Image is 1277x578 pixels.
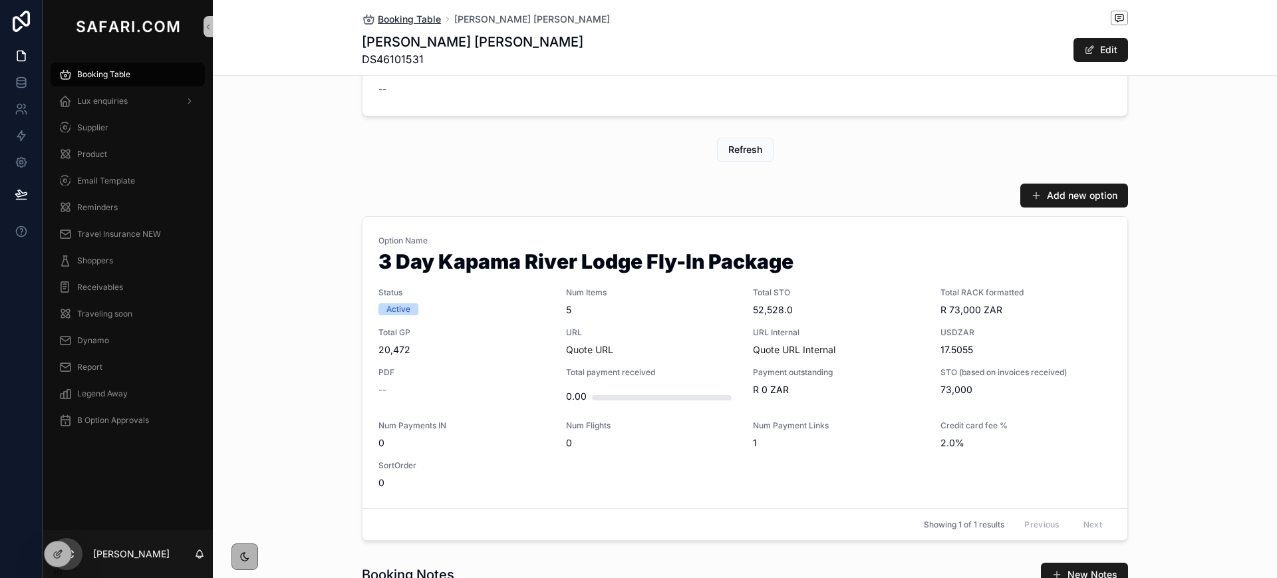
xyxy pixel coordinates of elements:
[753,344,835,355] a: Quote URL Internal
[940,287,1112,298] span: Total RACK formatted
[51,302,205,326] a: Traveling soon
[378,235,1111,246] span: Option Name
[378,383,386,396] span: --
[566,420,738,431] span: Num Flights
[77,335,109,346] span: Dynamo
[566,303,738,317] span: 5
[717,138,774,162] button: Refresh
[77,176,135,186] span: Email Template
[940,327,1112,338] span: USDZAR
[566,287,738,298] span: Num Items
[362,51,583,67] span: DS46101531
[753,383,924,396] span: R 0 ZAR
[77,415,149,426] span: B Option Approvals
[51,382,205,406] a: Legend Away
[566,436,738,450] span: 0
[77,122,108,133] span: Supplier
[378,436,550,450] span: 0
[93,547,170,561] p: [PERSON_NAME]
[51,249,205,273] a: Shoppers
[566,344,613,355] a: Quote URL
[378,367,550,378] span: PDF
[51,408,205,432] a: B Option Approvals
[77,255,113,266] span: Shoppers
[378,460,550,471] span: SortOrder
[378,343,550,357] span: 20,472
[362,33,583,51] h1: [PERSON_NAME] [PERSON_NAME]
[753,303,924,317] span: 52,528.0
[77,388,128,399] span: Legend Away
[753,420,924,431] span: Num Payment Links
[940,420,1112,431] span: Credit card fee %
[51,222,205,246] a: Travel Insurance NEW
[51,196,205,219] a: Reminders
[1073,38,1128,62] button: Edit
[73,16,182,37] img: App logo
[43,53,213,450] div: scrollable content
[378,327,550,338] span: Total GP
[77,202,118,213] span: Reminders
[51,169,205,193] a: Email Template
[378,13,441,26] span: Booking Table
[362,13,441,26] a: Booking Table
[378,82,386,96] span: --
[386,303,410,315] div: Active
[77,229,161,239] span: Travel Insurance NEW
[940,343,1112,357] span: 17.5055
[1020,184,1128,208] button: Add new option
[566,327,738,338] span: URL
[728,143,762,156] span: Refresh
[51,89,205,113] a: Lux enquiries
[753,287,924,298] span: Total STO
[940,367,1112,378] span: STO (based on invoices received)
[940,436,1112,450] span: 2.0%
[77,96,128,106] span: Lux enquiries
[51,329,205,353] a: Dynamo
[77,309,132,319] span: Traveling soon
[378,476,550,490] span: 0
[566,383,587,410] div: 0.00
[77,69,130,80] span: Booking Table
[566,367,738,378] span: Total payment received
[51,116,205,140] a: Supplier
[378,251,1111,277] h1: 3 Day Kapama River Lodge Fly-In Package
[51,275,205,299] a: Receivables
[362,217,1127,508] a: Option Name3 Day Kapama River Lodge Fly-In PackageStatusActiveNum Items5Total STO52,528.0Total RA...
[51,355,205,379] a: Report
[77,149,107,160] span: Product
[51,142,205,166] a: Product
[924,519,1004,530] span: Showing 1 of 1 results
[753,327,924,338] span: URL Internal
[454,13,610,26] a: [PERSON_NAME] [PERSON_NAME]
[378,420,550,431] span: Num Payments IN
[77,362,102,372] span: Report
[51,63,205,86] a: Booking Table
[940,383,1112,396] span: 73,000
[753,367,924,378] span: Payment outstanding
[378,287,550,298] span: Status
[77,282,123,293] span: Receivables
[753,436,924,450] span: 1
[940,303,1112,317] span: R 73,000 ZAR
